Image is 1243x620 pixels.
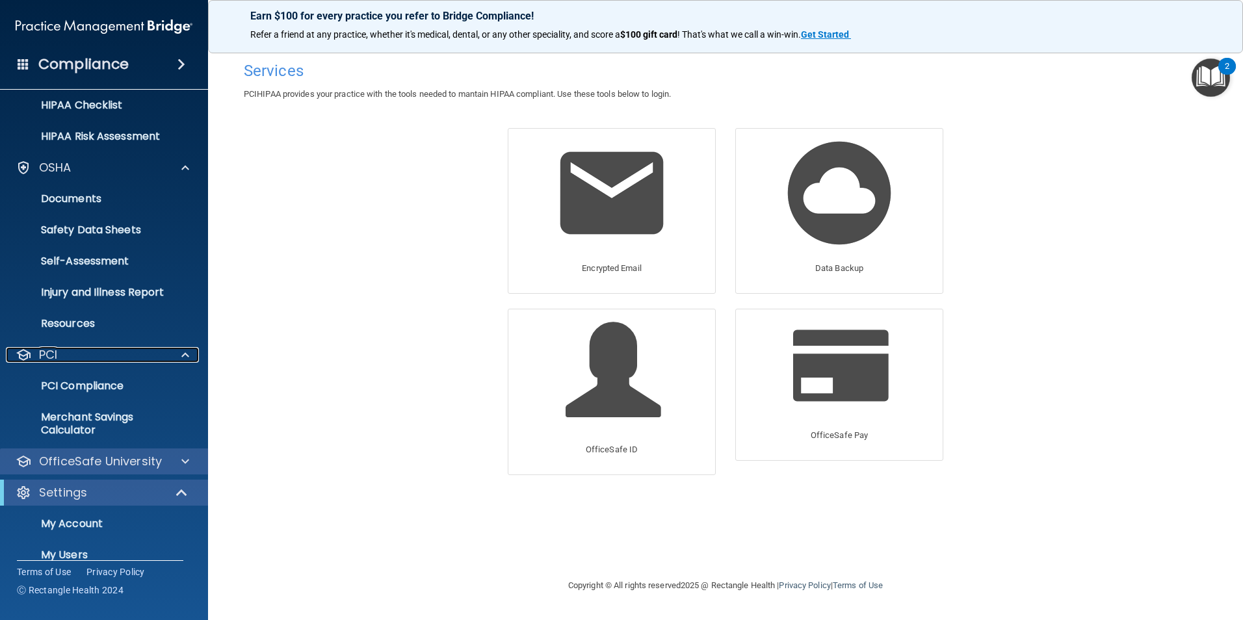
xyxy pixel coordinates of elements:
span: PCIHIPAA provides your practice with the tools needed to mantain HIPAA compliant. Use these tools... [244,89,671,99]
span: Refer a friend at any practice, whether it's medical, dental, or any other speciality, and score a [250,29,620,40]
p: OfficeSafe University [39,454,162,469]
p: HIPAA Checklist [8,99,186,112]
img: Data Backup [778,131,901,255]
p: OSHA [39,160,72,175]
p: OfficeSafe Pay [811,428,868,443]
p: OfficeSafe ID [586,442,638,458]
p: PCI [39,347,57,363]
a: PCI [16,347,189,363]
a: OfficeSafe University [16,454,189,469]
a: OfficeSafe ID [508,309,716,474]
p: Encrypted Email [582,261,642,276]
button: Open Resource Center, 2 new notifications [1192,58,1230,97]
img: PMB logo [16,14,192,40]
a: OfficeSafe Pay [735,309,943,460]
a: Privacy Policy [86,565,145,578]
img: Encrypted Email [550,131,674,255]
p: Self-Assessment [8,255,186,268]
strong: $100 gift card [620,29,677,40]
a: Settings [16,485,189,500]
p: PCI Compliance [8,380,186,393]
a: Privacy Policy [779,580,830,590]
p: My Account [8,517,186,530]
a: Terms of Use [833,580,883,590]
p: Resources [8,317,186,330]
a: Data Backup Data Backup [735,128,943,294]
p: Settings [39,485,87,500]
a: OSHA [16,160,189,175]
p: Injury and Illness Report [8,286,186,299]
p: Merchant Savings Calculator [8,411,186,437]
h4: Services [244,62,1207,79]
div: 2 [1225,66,1229,83]
p: Documents [8,192,186,205]
p: Data Backup [815,261,863,276]
a: Terms of Use [17,565,71,578]
p: My Users [8,549,186,562]
a: Get Started [801,29,851,40]
p: Safety Data Sheets [8,224,186,237]
p: Earn $100 for every practice you refer to Bridge Compliance! [250,10,1201,22]
a: Encrypted Email Encrypted Email [508,128,716,294]
div: Copyright © All rights reserved 2025 @ Rectangle Health | | [488,565,963,606]
strong: Get Started [801,29,849,40]
p: HIPAA Risk Assessment [8,130,186,143]
span: Ⓒ Rectangle Health 2024 [17,584,124,597]
h4: Compliance [38,55,129,73]
span: ! That's what we call a win-win. [677,29,801,40]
